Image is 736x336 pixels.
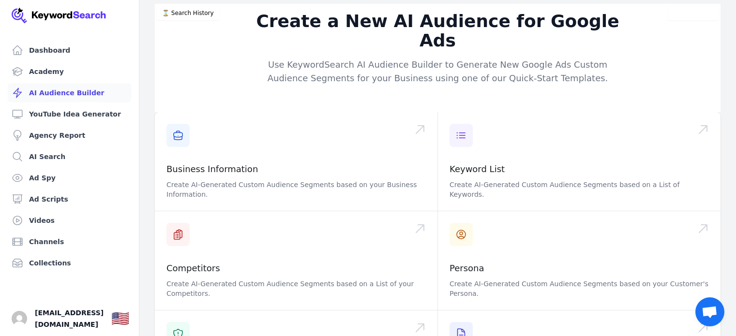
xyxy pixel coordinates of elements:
img: Nick Williams [12,311,27,326]
a: Academy [8,62,131,81]
img: Your Company [12,8,106,23]
a: Ad Spy [8,168,131,188]
div: 🇺🇸 [111,310,129,327]
button: Open user button [12,311,27,326]
a: Business Information [166,164,258,174]
button: Video Tutorial [668,6,719,20]
a: YouTube Idea Generator [8,104,131,124]
span: [EMAIL_ADDRESS][DOMAIN_NAME] [35,307,104,330]
a: AI Audience Builder [8,83,131,102]
a: Agency Report [8,126,131,145]
button: 🇺🇸 [111,309,129,328]
a: AI Search [8,147,131,166]
a: Ad Scripts [8,190,131,209]
a: Channels [8,232,131,251]
button: ⌛️ Search History [157,6,219,20]
a: Persona [450,263,484,273]
div: Open chat [695,297,724,326]
h2: Create a New AI Audience for Google Ads [252,12,624,50]
a: Keyword List [450,164,505,174]
p: Use KeywordSearch AI Audience Builder to Generate New Google Ads Custom Audience Segments for you... [252,58,624,85]
a: Competitors [166,263,220,273]
a: Dashboard [8,41,131,60]
a: Videos [8,211,131,230]
a: Collections [8,253,131,273]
